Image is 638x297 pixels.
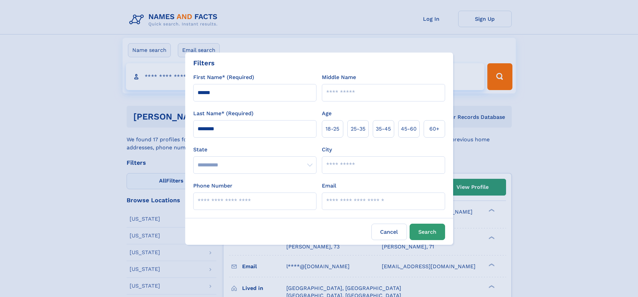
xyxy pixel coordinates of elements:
label: Last Name* (Required) [193,109,254,118]
label: First Name* (Required) [193,73,254,81]
span: 25‑35 [351,125,365,133]
label: City [322,146,332,154]
label: Email [322,182,336,190]
div: Filters [193,58,215,68]
span: 35‑45 [376,125,391,133]
label: Phone Number [193,182,232,190]
span: 60+ [429,125,439,133]
button: Search [410,224,445,240]
label: State [193,146,316,154]
span: 18‑25 [326,125,339,133]
label: Middle Name [322,73,356,81]
span: 45‑60 [401,125,417,133]
label: Age [322,109,332,118]
label: Cancel [371,224,407,240]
